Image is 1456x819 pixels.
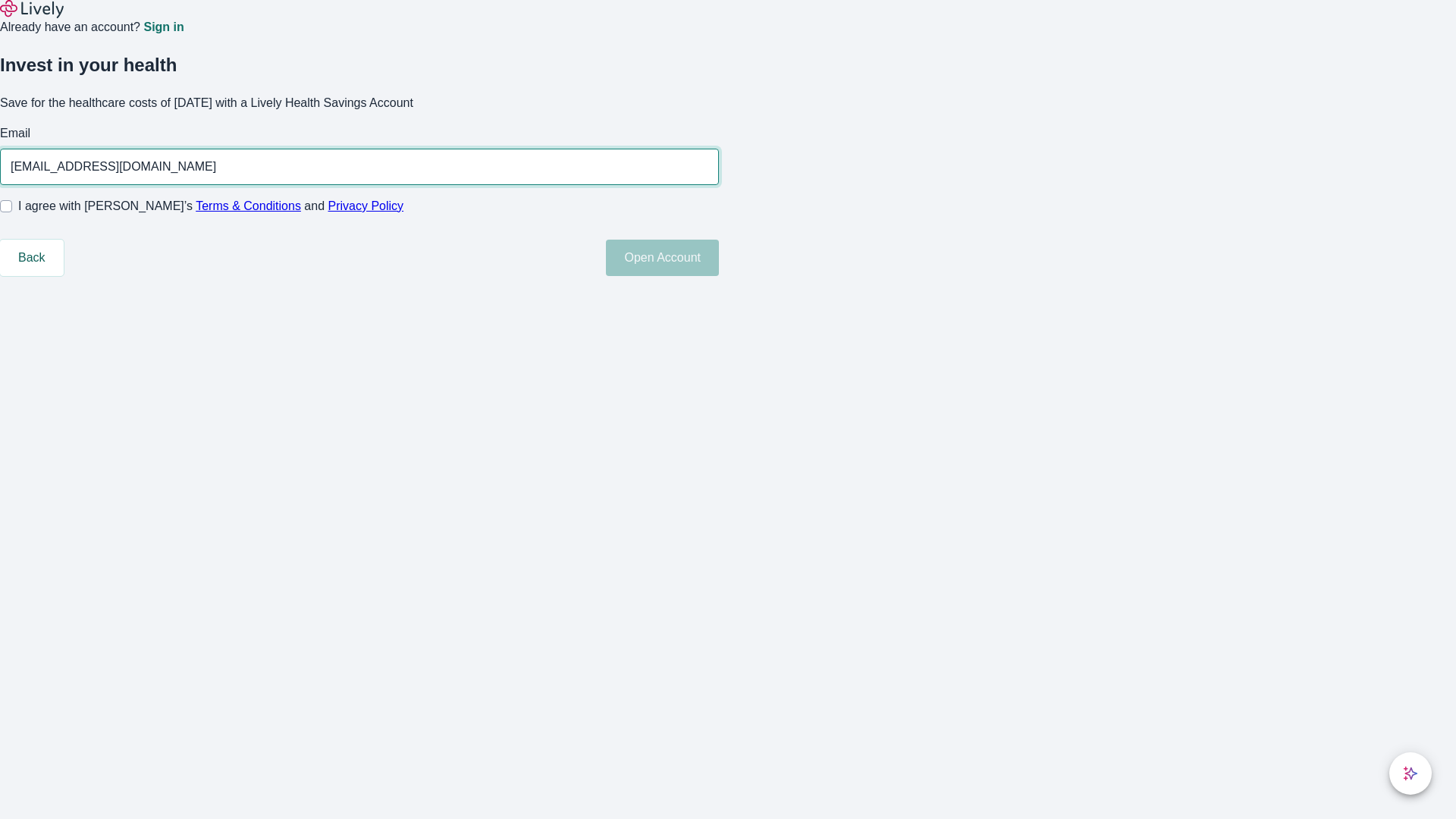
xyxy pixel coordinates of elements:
[1403,766,1418,781] svg: Lively AI Assistant
[196,199,301,212] a: Terms & Conditions
[328,199,404,212] a: Privacy Policy
[143,21,184,33] a: Sign in
[1389,752,1432,795] button: chat
[18,197,403,215] span: I agree with [PERSON_NAME]’s and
